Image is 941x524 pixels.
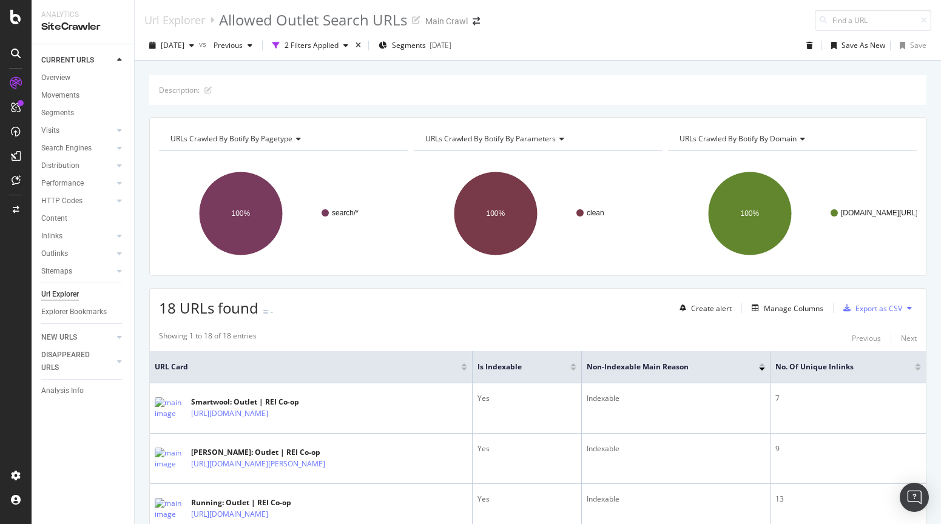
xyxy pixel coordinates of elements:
div: Movements [41,89,79,102]
a: [URL][DOMAIN_NAME] [191,508,268,520]
span: URLs Crawled By Botify By domain [680,133,797,144]
div: HTTP Codes [41,195,83,207]
a: Inlinks [41,230,113,243]
div: 7 [775,393,921,404]
div: times [353,39,363,52]
div: 13 [775,494,921,505]
div: Showing 1 to 18 of 18 entries [159,331,257,345]
div: Previous [852,333,881,343]
div: CURRENT URLS [41,54,94,67]
text: search/* [332,209,359,217]
div: Export as CSV [855,303,902,314]
div: Running: Outlet | REI Co-op [191,497,321,508]
div: NEW URLS [41,331,77,344]
div: Search Engines [41,142,92,155]
div: Allowed Outlet Search URLs [219,10,407,30]
div: SiteCrawler [41,20,124,34]
div: Create alert [691,303,732,314]
h4: URLs Crawled By Botify By parameters [423,129,652,149]
div: Manage Columns [764,303,823,314]
img: Equal [263,310,268,314]
div: Next [901,333,917,343]
span: Previous [209,40,243,50]
span: No. of Unique Inlinks [775,361,897,372]
span: Non-Indexable Main Reason [587,361,741,372]
a: Url Explorer [41,288,126,301]
a: DISAPPEARED URLS [41,349,113,374]
h4: URLs Crawled By Botify By pagetype [168,129,397,149]
div: Analytics [41,10,124,20]
a: Movements [41,89,126,102]
button: 2 Filters Applied [268,36,353,55]
div: Indexable [587,443,765,454]
a: Visits [41,124,113,137]
div: [DATE] [430,40,451,50]
div: Content [41,212,67,225]
div: Analysis Info [41,385,84,397]
button: Export as CSV [838,298,902,318]
a: CURRENT URLS [41,54,113,67]
a: HTTP Codes [41,195,113,207]
a: Url Explorer [144,13,205,27]
svg: A chart. [159,161,408,266]
svg: A chart. [668,161,917,266]
div: DISAPPEARED URLS [41,349,103,374]
text: 100% [486,209,505,218]
a: Segments [41,107,126,119]
div: 9 [775,443,921,454]
a: Distribution [41,160,113,172]
input: Find a URL [815,10,931,31]
img: main image [155,448,185,469]
img: main image [155,397,185,419]
button: Segments[DATE] [374,36,456,55]
button: Save As New [826,36,885,55]
a: [URL][DOMAIN_NAME][PERSON_NAME] [191,458,325,470]
a: Content [41,212,126,225]
div: Visits [41,124,59,137]
a: Search Engines [41,142,113,155]
span: Segments [392,40,426,50]
a: Explorer Bookmarks [41,306,126,318]
div: Save [910,40,926,50]
div: Yes [477,443,576,454]
div: [PERSON_NAME]: Outlet | REI Co-op [191,447,378,458]
div: Distribution [41,160,79,172]
button: Manage Columns [747,301,823,315]
button: [DATE] [144,36,199,55]
div: arrow-right-arrow-left [473,17,480,25]
span: URLs Crawled By Botify By parameters [425,133,556,144]
span: 18 URLs found [159,298,258,318]
div: 2 Filters Applied [285,40,339,50]
a: NEW URLS [41,331,113,344]
div: Outlinks [41,247,68,260]
div: Indexable [587,393,765,404]
span: URL Card [155,361,458,372]
div: Description: [159,85,200,95]
div: Open Intercom Messenger [900,483,929,512]
div: Main Crawl [425,15,468,27]
div: Url Explorer [41,288,79,301]
span: URLs Crawled By Botify By pagetype [170,133,292,144]
a: Sitemaps [41,265,113,278]
h4: URLs Crawled By Botify By domain [677,129,906,149]
button: Previous [209,36,257,55]
div: Sitemaps [41,265,72,278]
text: 100% [232,209,251,218]
text: 100% [741,209,760,218]
div: - [271,307,273,317]
div: Save As New [842,40,885,50]
button: Create alert [675,298,732,318]
div: Overview [41,72,70,84]
button: Save [895,36,926,55]
div: Indexable [587,494,765,505]
a: Analysis Info [41,385,126,397]
div: Performance [41,177,84,190]
a: Performance [41,177,113,190]
div: Inlinks [41,230,62,243]
button: Next [901,331,917,345]
svg: A chart. [414,161,663,266]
